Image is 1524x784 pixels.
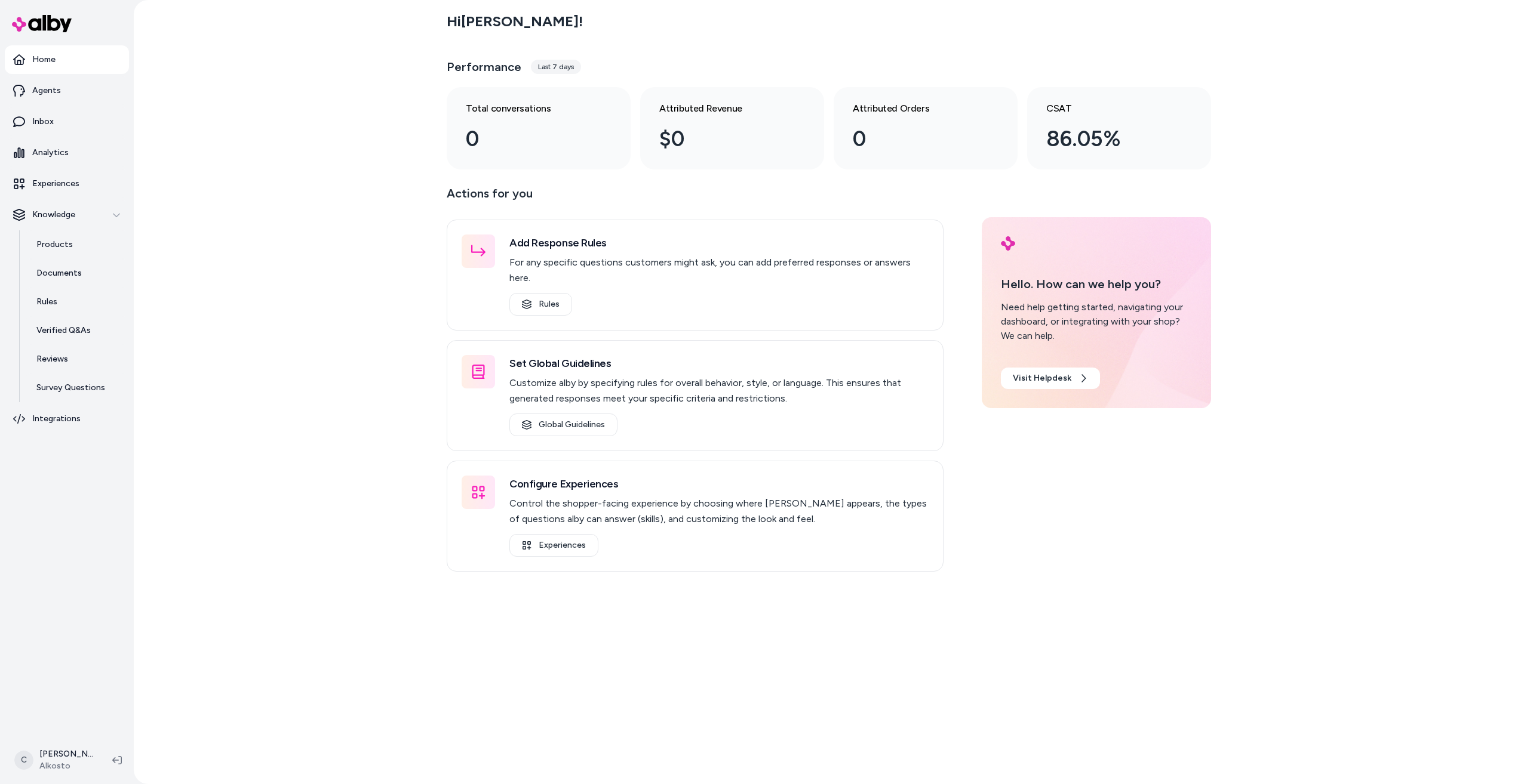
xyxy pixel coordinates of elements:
h3: Attributed Orders [853,101,979,116]
a: Attributed Revenue $0 [640,87,824,169]
p: Experiences [32,178,79,190]
a: Experiences [509,534,598,557]
p: Actions for you [447,184,944,212]
a: Verified Q&As [24,316,129,345]
a: Reviews [24,345,129,374]
h2: Hi [PERSON_NAME] ! [447,13,583,30]
p: For any specific questions customers might ask, you can add preferred responses or answers here. [509,255,929,286]
a: Experiences [5,169,129,198]
a: Documents [24,259,129,288]
p: Inbox [32,116,54,128]
p: Knowledge [32,209,75,221]
p: Agents [32,85,61,97]
div: Need help getting started, navigating your dashboard, or integrating with your shop? We can help. [1001,300,1192,343]
h3: Total conversations [466,101,592,116]
a: Total conversations 0 [447,87,631,169]
button: Knowledge [5,200,129,229]
p: Reviews [36,353,68,365]
p: Analytics [32,147,69,159]
p: Verified Q&As [36,325,91,337]
h3: CSAT [1046,101,1173,116]
p: [PERSON_NAME] [39,748,93,760]
a: Analytics [5,138,129,167]
a: Home [5,45,129,74]
span: Alkosto [39,760,93,772]
a: CSAT 86.05% [1027,87,1211,169]
a: Inbox [5,107,129,136]
a: Agents [5,76,129,105]
a: Rules [509,293,572,316]
p: Home [32,54,56,66]
a: Global Guidelines [509,413,617,436]
a: Visit Helpdesk [1001,368,1100,389]
p: Integrations [32,413,81,425]
div: 86.05% [1046,123,1173,155]
h3: Configure Experiences [509,476,929,492]
h3: Set Global Guidelines [509,355,929,372]
a: Survey Questions [24,374,129,402]
p: Survey Questions [36,382,105,394]
p: Documents [36,267,82,279]
h3: Performance [447,58,521,75]
a: Products [24,230,129,259]
div: Last 7 days [531,60,581,74]
img: alby Logo [1001,236,1015,251]
div: 0 [853,123,979,155]
p: Products [36,239,73,251]
h3: Attributed Revenue [659,101,786,116]
p: Rules [36,296,57,308]
a: Attributed Orders 0 [834,87,1018,169]
div: 0 [466,123,592,155]
p: Control the shopper-facing experience by choosing where [PERSON_NAME] appears, the types of quest... [509,496,929,527]
span: C [14,751,33,770]
div: $0 [659,123,786,155]
p: Hello. How can we help you? [1001,275,1192,293]
img: alby Logo [12,15,72,32]
p: Customize alby by specifying rules for overall behavior, style, or language. This ensures that ge... [509,375,929,406]
button: C[PERSON_NAME]Alkosto [7,741,103,779]
a: Integrations [5,405,129,433]
a: Rules [24,288,129,316]
h3: Add Response Rules [509,234,929,251]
